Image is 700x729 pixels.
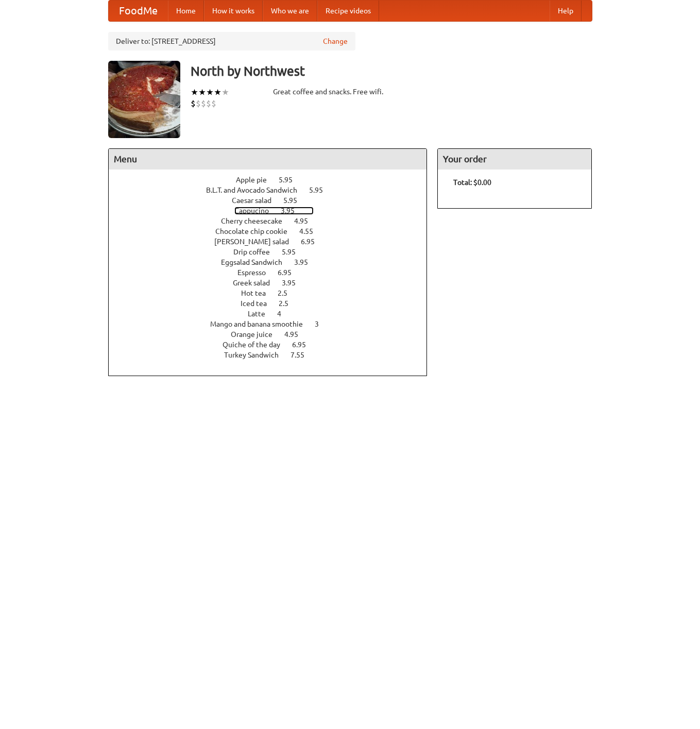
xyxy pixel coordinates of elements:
a: FoodMe [109,1,168,21]
a: Orange juice 4.95 [231,330,317,338]
span: 6.95 [292,341,316,349]
span: Latte [248,310,276,318]
span: 6.95 [301,238,325,246]
li: ★ [191,87,198,98]
span: 5.95 [283,196,308,205]
span: Eggsalad Sandwich [221,258,293,266]
span: Cappucino [234,207,279,215]
img: angular.jpg [108,61,180,138]
li: ★ [214,87,221,98]
span: Chocolate chip cookie [215,227,298,235]
a: Apple pie 5.95 [236,176,312,184]
span: Apple pie [236,176,277,184]
a: Recipe videos [317,1,379,21]
a: Turkey Sandwich 7.55 [224,351,323,359]
span: 2.5 [279,299,299,308]
a: Quiche of the day 6.95 [223,341,325,349]
span: 3 [315,320,329,328]
a: Help [550,1,582,21]
span: Mango and banana smoothie [210,320,313,328]
a: Drip coffee 5.95 [233,248,315,256]
span: 5.95 [309,186,333,194]
li: $ [201,98,206,109]
a: Mango and banana smoothie 3 [210,320,338,328]
span: 7.55 [291,351,315,359]
a: Change [323,36,348,46]
a: Hot tea 2.5 [241,289,306,297]
span: 4.95 [284,330,309,338]
a: Iced tea 2.5 [241,299,308,308]
span: Caesar salad [232,196,282,205]
span: 3.95 [282,279,306,287]
span: 3.95 [294,258,318,266]
span: Greek salad [233,279,280,287]
div: Great coffee and snacks. Free wifi. [273,87,428,97]
span: Orange juice [231,330,283,338]
a: How it works [204,1,263,21]
span: B.L.T. and Avocado Sandwich [206,186,308,194]
li: ★ [206,87,214,98]
li: ★ [198,87,206,98]
span: 4 [277,310,292,318]
b: Total: $0.00 [453,178,491,187]
a: B.L.T. and Avocado Sandwich 5.95 [206,186,342,194]
span: 3.95 [281,207,305,215]
h3: North by Northwest [191,61,592,81]
span: [PERSON_NAME] salad [214,238,299,246]
span: Espresso [237,268,276,277]
span: Drip coffee [233,248,280,256]
a: Latte 4 [248,310,300,318]
a: Chocolate chip cookie 4.55 [215,227,332,235]
li: ★ [221,87,229,98]
a: [PERSON_NAME] salad 6.95 [214,238,334,246]
span: Hot tea [241,289,276,297]
a: Home [168,1,204,21]
span: 6.95 [278,268,302,277]
li: $ [206,98,211,109]
li: $ [211,98,216,109]
li: $ [191,98,196,109]
a: Caesar salad 5.95 [232,196,316,205]
a: Eggsalad Sandwich 3.95 [221,258,327,266]
div: Deliver to: [STREET_ADDRESS] [108,32,355,50]
a: Who we are [263,1,317,21]
a: Cherry cheesecake 4.95 [221,217,327,225]
span: 4.55 [299,227,323,235]
span: 4.95 [294,217,318,225]
a: Espresso 6.95 [237,268,311,277]
a: Greek salad 3.95 [233,279,315,287]
span: 5.95 [282,248,306,256]
span: Iced tea [241,299,277,308]
li: $ [196,98,201,109]
span: 2.5 [278,289,298,297]
h4: Your order [438,149,591,169]
span: 5.95 [279,176,303,184]
a: Cappucino 3.95 [234,207,314,215]
span: Quiche of the day [223,341,291,349]
span: Turkey Sandwich [224,351,289,359]
h4: Menu [109,149,427,169]
span: Cherry cheesecake [221,217,293,225]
